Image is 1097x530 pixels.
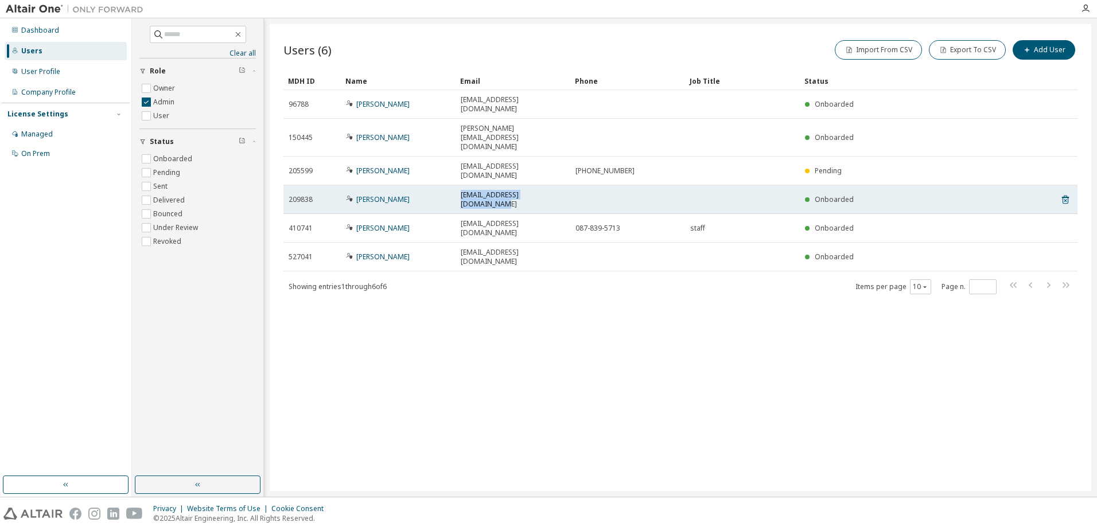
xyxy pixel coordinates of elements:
a: [PERSON_NAME] [356,252,410,262]
button: Import From CSV [835,40,922,60]
label: Owner [153,81,177,95]
span: [EMAIL_ADDRESS][DOMAIN_NAME] [461,219,565,237]
span: [PERSON_NAME][EMAIL_ADDRESS][DOMAIN_NAME] [461,124,565,151]
span: Onboarded [815,194,854,204]
a: [PERSON_NAME] [356,99,410,109]
span: [EMAIL_ADDRESS][DOMAIN_NAME] [461,248,565,266]
div: Status [804,72,1018,90]
label: Bounced [153,207,185,221]
span: staff [690,224,705,233]
span: 96788 [289,100,309,109]
span: Items per page [855,279,931,294]
label: Pending [153,166,182,180]
a: [PERSON_NAME] [356,223,410,233]
p: © 2025 Altair Engineering, Inc. All Rights Reserved. [153,513,330,523]
span: [EMAIL_ADDRESS][DOMAIN_NAME] [461,95,565,114]
span: 087-839-5713 [575,224,620,233]
span: Onboarded [815,99,854,109]
div: User Profile [21,67,60,76]
img: altair_logo.svg [3,508,63,520]
img: Altair One [6,3,149,15]
img: linkedin.svg [107,508,119,520]
span: 209838 [289,195,313,204]
a: [PERSON_NAME] [356,132,410,142]
span: 150445 [289,133,313,142]
div: Email [460,72,566,90]
a: Clear all [139,49,256,58]
div: Privacy [153,504,187,513]
img: facebook.svg [69,508,81,520]
span: 205599 [289,166,313,176]
span: 410741 [289,224,313,233]
a: [PERSON_NAME] [356,166,410,176]
label: User [153,109,172,123]
span: Showing entries 1 through 6 of 6 [289,282,387,291]
span: Onboarded [815,223,854,233]
div: Website Terms of Use [187,504,271,513]
button: Status [139,129,256,154]
div: Cookie Consent [271,504,330,513]
label: Delivered [153,193,187,207]
a: [PERSON_NAME] [356,194,410,204]
div: Users [21,46,42,56]
span: 527041 [289,252,313,262]
div: Name [345,72,451,90]
div: License Settings [7,110,68,119]
img: instagram.svg [88,508,100,520]
button: Role [139,59,256,84]
div: MDH ID [288,72,336,90]
button: Add User [1013,40,1075,60]
div: Managed [21,130,53,139]
span: Onboarded [815,132,854,142]
div: Company Profile [21,88,76,97]
label: Revoked [153,235,184,248]
div: Phone [575,72,680,90]
label: Under Review [153,221,200,235]
label: Onboarded [153,152,194,166]
span: [PHONE_NUMBER] [575,166,635,176]
div: On Prem [21,149,50,158]
label: Admin [153,95,177,109]
button: 10 [913,282,928,291]
span: Status [150,137,174,146]
div: Job Title [690,72,795,90]
span: Users (6) [283,42,332,58]
span: Pending [815,166,842,176]
span: Page n. [942,279,997,294]
span: Clear filter [239,67,246,76]
span: [EMAIL_ADDRESS][DOMAIN_NAME] [461,190,565,209]
label: Sent [153,180,170,193]
img: youtube.svg [126,508,143,520]
span: Role [150,67,166,76]
span: Onboarded [815,252,854,262]
span: Clear filter [239,137,246,146]
button: Export To CSV [929,40,1006,60]
span: [EMAIL_ADDRESS][DOMAIN_NAME] [461,162,565,180]
div: Dashboard [21,26,59,35]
